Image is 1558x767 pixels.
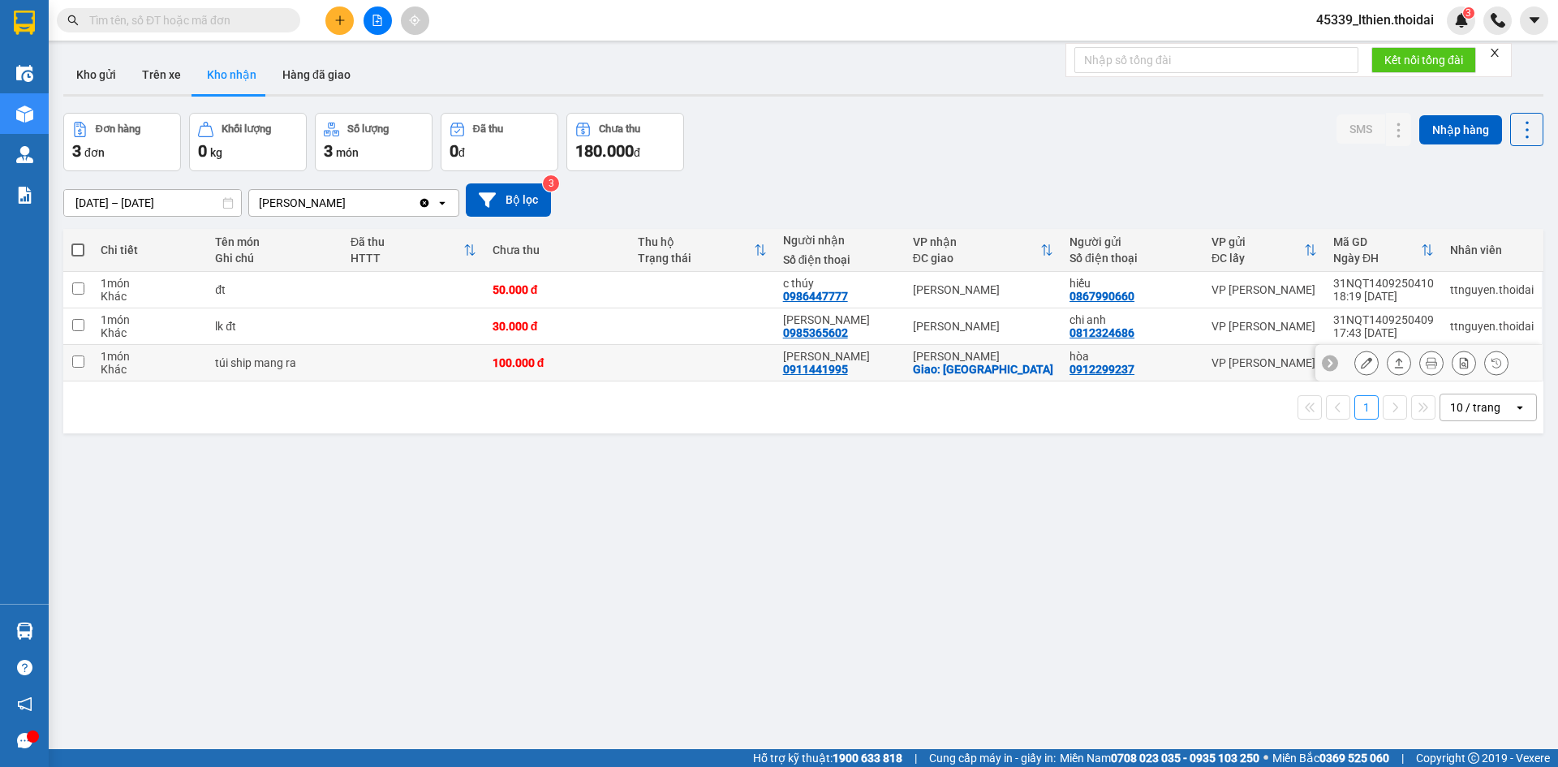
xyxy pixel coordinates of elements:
div: Ngày ĐH [1333,252,1421,265]
th: Toggle SortBy [342,229,484,272]
span: đơn [84,146,105,159]
sup: 3 [543,175,559,192]
div: Nhân viên [1450,243,1534,256]
img: warehouse-icon [16,65,33,82]
span: caret-down [1527,13,1542,28]
span: đ [458,146,465,159]
div: chi anh [1070,313,1195,326]
div: ngô mạnh [783,313,897,326]
button: Kho nhận [194,55,269,94]
svg: open [1513,401,1526,414]
span: file-add [372,15,383,26]
div: Thu hộ [638,235,754,248]
div: 18:19 [DATE] [1333,290,1434,303]
div: 10 / trang [1450,399,1500,416]
div: Người gửi [1070,235,1195,248]
span: 0 [198,141,207,161]
th: Toggle SortBy [905,229,1061,272]
div: Khác [101,326,199,339]
span: copyright [1468,752,1479,764]
div: 31NQT1409250409 [1333,313,1434,326]
div: Chưa thu [493,243,622,256]
button: aim [401,6,429,35]
div: 0985365602 [783,326,848,339]
span: Miền Bắc [1272,749,1389,767]
img: solution-icon [16,187,33,204]
div: 1 món [101,313,199,326]
button: SMS [1336,114,1385,144]
div: 0912299237 [1070,363,1134,376]
span: message [17,733,32,748]
strong: 0708 023 035 - 0935 103 250 [1111,752,1259,765]
span: món [336,146,359,159]
span: | [1401,749,1404,767]
span: 0 [450,141,458,161]
div: Trạng thái [638,252,754,265]
span: ⚪️ [1263,755,1268,761]
button: Nhập hàng [1419,115,1502,144]
span: 180.000 [575,141,634,161]
sup: 3 [1463,7,1474,19]
span: 45339_lthien.thoidai [1303,10,1447,30]
div: VP [PERSON_NAME] [1212,320,1317,333]
button: Đã thu0đ [441,113,558,171]
button: Trên xe [129,55,194,94]
span: search [67,15,79,26]
div: Chưa thu [599,123,640,135]
div: Sửa đơn hàng [1354,351,1379,375]
div: Khác [101,363,199,376]
div: Mã GD [1333,235,1421,248]
div: ttnguyen.thoidai [1450,283,1534,296]
img: icon-new-feature [1454,13,1469,28]
button: Hàng đã giao [269,55,364,94]
div: anh khánh [783,350,897,363]
div: [PERSON_NAME] [913,283,1053,296]
input: Selected Vp Lê Hoàn. [347,195,349,211]
span: đ [634,146,640,159]
div: túi ship mang ra [215,356,334,369]
button: caret-down [1520,6,1548,35]
span: Kết nối tổng đài [1384,51,1463,69]
input: Nhập số tổng đài [1074,47,1358,73]
button: Kết nối tổng đài [1371,47,1476,73]
div: ĐC giao [913,252,1040,265]
button: Số lượng3món [315,113,433,171]
div: Số lượng [347,123,389,135]
img: warehouse-icon [16,146,33,163]
div: VP nhận [913,235,1040,248]
button: 1 [1354,395,1379,420]
span: close [1489,47,1500,58]
span: aim [409,15,420,26]
div: Số điện thoại [1070,252,1195,265]
div: Khác [101,290,199,303]
div: Người nhận [783,234,897,247]
span: notification [17,696,32,712]
div: VP [PERSON_NAME] [1212,283,1317,296]
div: 50.000 đ [493,283,622,296]
div: Đơn hàng [96,123,140,135]
div: VP [PERSON_NAME] [1212,356,1317,369]
div: 0986447777 [783,290,848,303]
div: hiếu [1070,277,1195,290]
svg: Clear value [418,196,431,209]
div: [PERSON_NAME] [913,320,1053,333]
div: Giao: chợ mỏ la mát [913,363,1053,376]
span: Cung cấp máy in - giấy in: [929,749,1056,767]
div: [PERSON_NAME] [913,350,1053,363]
span: kg [210,146,222,159]
span: question-circle [17,660,32,675]
div: Đã thu [473,123,503,135]
div: VP gửi [1212,235,1304,248]
div: Giao hàng [1387,351,1411,375]
button: Đơn hàng3đơn [63,113,181,171]
div: 31NQT1409250410 [1333,277,1434,290]
div: [PERSON_NAME] [259,195,346,211]
button: plus [325,6,354,35]
div: Chi tiết [101,243,199,256]
div: 1 món [101,277,199,290]
div: đt [215,283,334,296]
div: Số điện thoại [783,253,897,266]
button: Chưa thu180.000đ [566,113,684,171]
div: ttnguyen.thoidai [1450,320,1534,333]
svg: open [436,196,449,209]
